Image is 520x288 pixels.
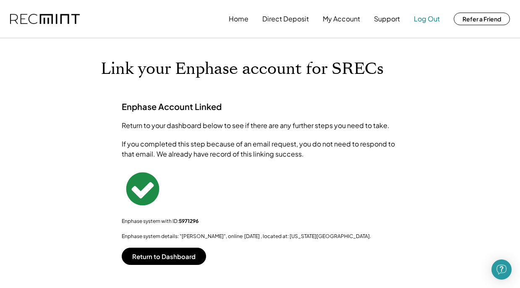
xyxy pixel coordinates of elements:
button: My Account [323,10,360,27]
div: Return to your dashboard below to see if there are any further steps you need to take. [122,120,399,131]
div: If you completed this step because of an email request, you do not need to respond to that email.... [122,139,399,159]
img: recmint-logotype%403x.png [10,14,80,24]
button: Home [229,10,248,27]
button: Return to Dashboard [122,248,206,265]
button: Refer a Friend [454,13,510,25]
button: Support [374,10,400,27]
div: Enphase system details: "[PERSON_NAME]", online [DATE] , located at: [US_STATE][GEOGRAPHIC_DATA]. [122,233,399,240]
h3: Enphase Account Linked [122,101,222,112]
button: Log Out [414,10,440,27]
button: Direct Deposit [262,10,309,27]
h1: Link your Enphase account for SRECs [101,59,420,79]
div: Enphase system with ID: [122,218,399,225]
strong: 5971296 [179,218,199,224]
div: Open Intercom Messenger [491,259,512,280]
